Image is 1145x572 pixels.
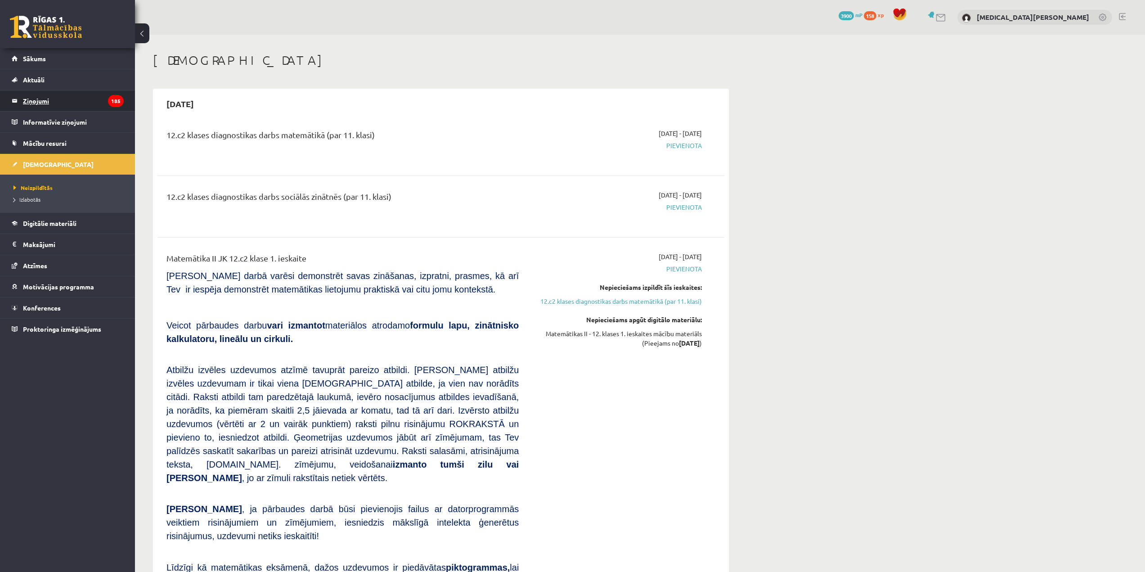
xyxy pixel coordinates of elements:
span: 158 [864,11,876,20]
a: Proktoringa izmēģinājums [12,319,124,339]
span: [PERSON_NAME] [166,504,242,514]
span: Motivācijas programma [23,283,94,291]
a: Digitālie materiāli [12,213,124,234]
div: 12.c2 klases diagnostikas darbs sociālās zinātnēs (par 11. klasi) [166,190,519,207]
strong: [DATE] [679,339,700,347]
a: Rīgas 1. Tālmācības vidusskola [10,16,82,38]
div: Matemātikas II - 12. klases 1. ieskaites mācību materiāls (Pieejams no ) [532,329,702,348]
a: Izlabotās [13,195,126,203]
span: Atzīmes [23,261,47,270]
a: Ziņojumi185 [12,90,124,111]
b: formulu lapu, zinātnisko kalkulatoru, lineālu un cirkuli. [166,320,519,344]
span: Atbilžu izvēles uzdevumos atzīmē tavuprāt pareizo atbildi. [PERSON_NAME] atbilžu izvēles uzdevuma... [166,365,519,483]
span: Proktoringa izmēģinājums [23,325,101,333]
span: Digitālie materiāli [23,219,76,227]
a: Aktuāli [12,69,124,90]
span: [DATE] - [DATE] [659,190,702,200]
div: 12.c2 klases diagnostikas darbs matemātikā (par 11. klasi) [166,129,519,145]
legend: Informatīvie ziņojumi [23,112,124,132]
a: Atzīmes [12,255,124,276]
h1: [DEMOGRAPHIC_DATA] [153,53,729,68]
span: Izlabotās [13,196,40,203]
a: Konferences [12,297,124,318]
span: Pievienota [532,141,702,150]
a: 158 xp [864,11,888,18]
b: izmanto [393,459,427,469]
span: Pievienota [532,203,702,212]
a: [DEMOGRAPHIC_DATA] [12,154,124,175]
span: , ja pārbaudes darbā būsi pievienojis failus ar datorprogrammās veiktiem risinājumiem un zīmējumi... [166,504,519,541]
span: mP [855,11,862,18]
a: Informatīvie ziņojumi [12,112,124,132]
span: Konferences [23,304,61,312]
legend: Ziņojumi [23,90,124,111]
i: 185 [108,95,124,107]
span: [DATE] - [DATE] [659,252,702,261]
div: Matemātika II JK 12.c2 klase 1. ieskaite [166,252,519,269]
span: xp [878,11,884,18]
b: tumši zilu vai [PERSON_NAME] [166,459,519,483]
a: 12.c2 klases diagnostikas darbs matemātikā (par 11. klasi) [532,297,702,306]
span: [DATE] - [DATE] [659,129,702,138]
span: Pievienota [532,264,702,274]
a: Maksājumi [12,234,124,255]
span: Sākums [23,54,46,63]
span: Neizpildītās [13,184,53,191]
h2: [DATE] [157,93,203,114]
span: Veicot pārbaudes darbu materiālos atrodamo [166,320,519,344]
legend: Maksājumi [23,234,124,255]
b: vari izmantot [267,320,325,330]
span: Aktuāli [23,76,45,84]
a: 3900 mP [839,11,862,18]
img: Nikita Ļahovs [962,14,971,23]
span: 3900 [839,11,854,20]
a: [MEDICAL_DATA][PERSON_NAME] [977,13,1089,22]
span: [DEMOGRAPHIC_DATA] [23,160,94,168]
a: Sākums [12,48,124,69]
a: Neizpildītās [13,184,126,192]
a: Motivācijas programma [12,276,124,297]
span: Mācību resursi [23,139,67,147]
div: Nepieciešams apgūt digitālo materiālu: [532,315,702,324]
div: Nepieciešams izpildīt šīs ieskaites: [532,283,702,292]
span: [PERSON_NAME] darbā varēsi demonstrēt savas zināšanas, izpratni, prasmes, kā arī Tev ir iespēja d... [166,271,519,294]
a: Mācību resursi [12,133,124,153]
